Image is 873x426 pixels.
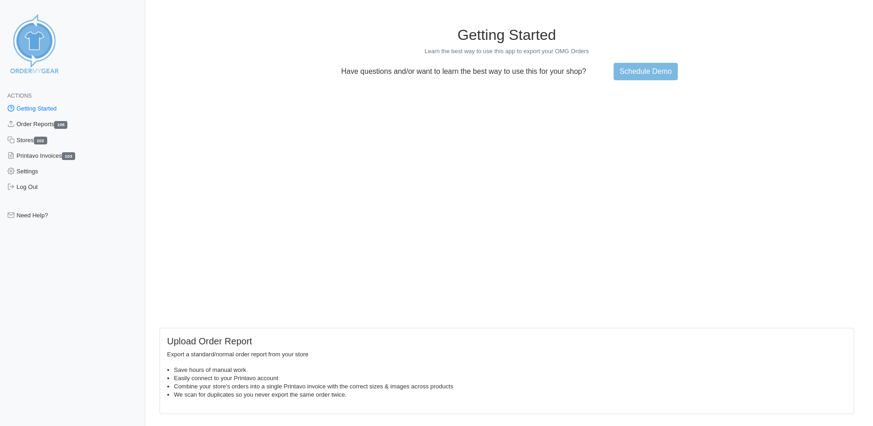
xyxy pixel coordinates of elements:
[54,121,67,129] span: 106
[174,374,847,382] li: Easily connect to your Printavo account
[167,350,847,359] p: Export a standard/normal order report from your store
[614,63,678,80] a: Schedule Demo
[174,382,847,391] li: Combine your store's orders into a single Printavo invoice with the correct sizes & images across...
[34,137,47,144] span: 102
[336,67,592,76] p: Have questions and/or want to learn the best way to use this for your shop?
[174,391,847,399] li: We scan for duplicates so you never export the same order twice.
[167,336,847,347] h5: Upload Order Report
[174,366,847,374] li: Save hours of manual work
[159,26,855,44] h1: Getting Started
[62,152,75,160] span: 103
[7,93,32,99] span: Actions
[159,47,855,55] p: Learn the best way to use this app to export your OMG Orders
